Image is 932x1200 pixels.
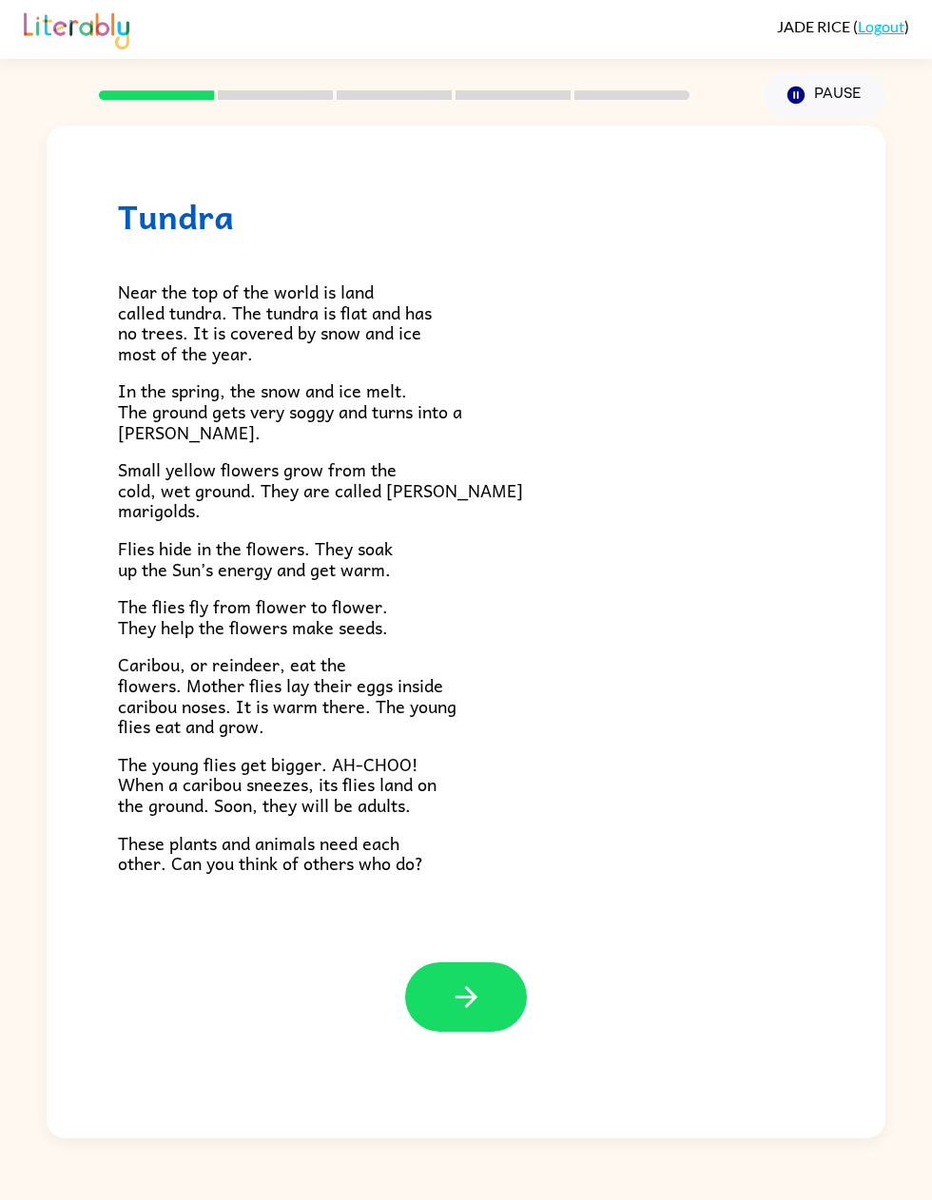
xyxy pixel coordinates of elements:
span: These plants and animals need each other. Can you think of others who do? [118,829,423,878]
span: The young flies get bigger. AH-CHOO! When a caribou sneezes, its flies land on the ground. Soon, ... [118,750,437,819]
span: In the spring, the snow and ice melt. The ground gets very soggy and turns into a [PERSON_NAME]. [118,377,462,445]
span: Caribou, or reindeer, eat the flowers. Mother flies lay their eggs inside caribou noses. It is wa... [118,650,456,740]
h1: Tundra [118,197,814,236]
a: Logout [858,17,904,35]
span: Small yellow flowers grow from the cold, wet ground. They are called [PERSON_NAME] marigolds. [118,455,523,524]
span: Near the top of the world is land called tundra. The tundra is flat and has no trees. It is cover... [118,278,432,367]
span: JADE RICE [777,17,853,35]
span: The flies fly from flower to flower. They help the flowers make seeds. [118,592,388,641]
div: ( ) [777,17,909,35]
span: Flies hide in the flowers. They soak up the Sun’s energy and get warm. [118,534,393,583]
button: Pause [765,73,885,117]
img: Literably [24,8,129,49]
